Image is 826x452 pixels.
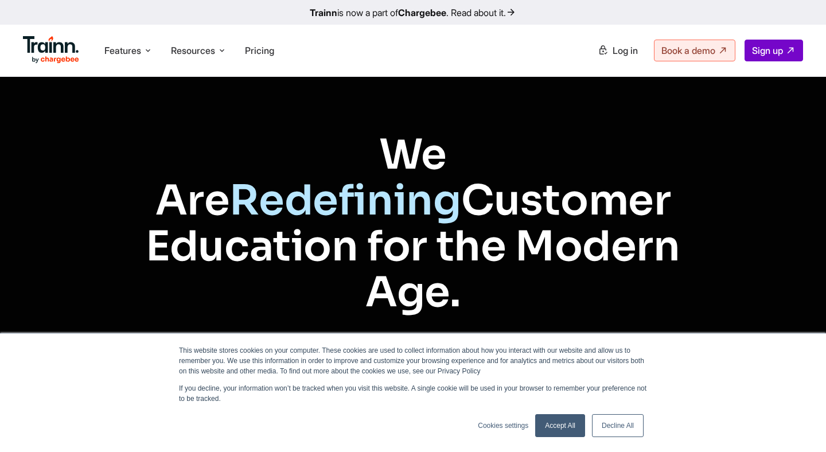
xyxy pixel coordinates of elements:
span: Sign up [752,45,783,56]
span: Redefining [229,174,461,227]
b: Chargebee [398,7,446,18]
span: Log in [613,45,638,56]
span: Features [104,44,141,57]
a: Sign up [745,40,803,61]
a: Book a demo [654,40,735,61]
img: Trainn Logo [23,36,79,64]
p: If you decline, your information won’t be tracked when you visit this website. A single cookie wi... [179,383,647,404]
a: Pricing [245,45,274,56]
p: This website stores cookies on your computer. These cookies are used to collect information about... [179,345,647,376]
a: Accept All [535,414,585,437]
span: Book a demo [661,45,715,56]
a: Log in [591,40,645,61]
a: Cookies settings [478,420,528,431]
h1: We Are Customer Education for the Modern Age. [119,132,707,315]
a: Decline All [592,414,644,437]
span: Resources [171,44,215,57]
b: Trainn [310,7,337,18]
